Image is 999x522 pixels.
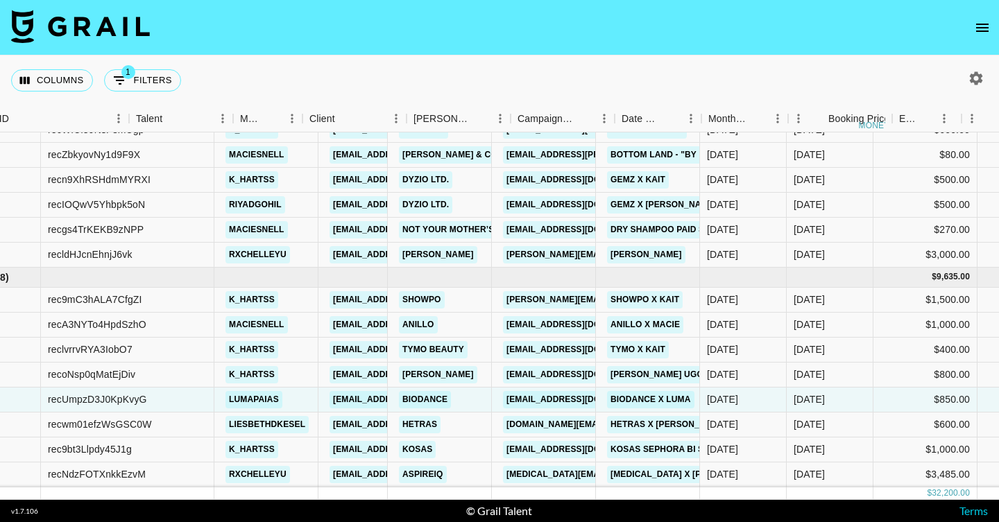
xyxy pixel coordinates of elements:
[490,108,511,129] button: Menu
[607,196,720,214] a: Gemz x [PERSON_NAME]
[607,221,765,238] a: Dry Shampoo Paid Social [DATE]
[708,105,748,132] div: Month Due
[11,69,93,92] button: Select columns
[48,342,133,356] div: reclvrrvRYA3IobO7
[681,108,701,129] button: Menu
[873,363,977,388] div: $800.00
[48,148,140,162] div: recZbkyovNy1d9F9X
[48,367,135,381] div: recoNsp0qMatEjDiv
[225,316,288,333] a: maciesnell
[48,417,152,431] div: recwm01efzWsGSC0W
[661,109,681,128] button: Sort
[399,441,436,458] a: Kosas
[794,367,825,381] div: Oct '25
[386,108,407,129] button: Menu
[503,291,729,308] a: [PERSON_NAME][EMAIL_ADDRESS][DOMAIN_NAME]
[330,416,485,433] a: [EMAIL_ADDRESS][DOMAIN_NAME]
[607,291,683,308] a: Showpo x Kait
[873,412,977,437] div: $600.00
[48,467,146,481] div: recNdzFOTXnkkEzvM
[503,146,729,164] a: [EMAIL_ADDRESS][PERSON_NAME][DOMAIN_NAME]
[225,366,278,383] a: k_hartss
[607,441,754,458] a: Kosas Sephora BI Sale x Kait
[330,196,485,214] a: [EMAIL_ADDRESS][DOMAIN_NAME]
[607,466,767,483] a: [MEDICAL_DATA] x [PERSON_NAME]
[607,416,731,433] a: hetras x [PERSON_NAME]
[330,221,485,238] a: [EMAIL_ADDRESS][DOMAIN_NAME]
[707,467,738,481] div: 10/6/2025
[330,366,485,383] a: [EMAIL_ADDRESS][DOMAIN_NAME]
[707,173,738,186] div: 9/16/2025
[225,146,288,164] a: maciesnell
[503,316,658,333] a: [EMAIL_ADDRESS][DOMAIN_NAME]
[503,441,658,458] a: [EMAIL_ADDRESS][DOMAIN_NAME]
[399,466,447,483] a: AspireIQ
[108,108,129,129] button: Menu
[225,341,278,358] a: k_hartss
[707,148,738,162] div: 9/16/2025
[212,108,233,129] button: Menu
[240,105,262,132] div: Manager
[707,247,738,261] div: 9/3/2025
[330,246,485,263] a: [EMAIL_ADDRESS][DOMAIN_NAME]
[48,392,147,406] div: recUmpzD3J0KpKvyG
[828,105,889,132] div: Booking Price
[48,173,151,186] div: recn9XhRSHdmMYRXI
[794,392,825,406] div: Oct '25
[767,108,788,129] button: Menu
[899,105,919,132] div: Expenses: Remove Commission?
[48,198,145,211] div: recIOQwV5Yhbpk5oN
[873,338,977,363] div: $400.00
[794,442,825,456] div: Oct '25
[503,466,730,483] a: [MEDICAL_DATA][EMAIL_ADDRESS][DOMAIN_NAME]
[48,317,146,331] div: recA3NYTo4HpdSzhO
[48,247,133,261] div: recldHJcnEhnjJ6vk
[330,341,485,358] a: [EMAIL_ADDRESS][DOMAIN_NAME]
[707,223,738,236] div: 9/29/2025
[330,441,485,458] a: [EMAIL_ADDRESS][DOMAIN_NAME]
[262,109,282,128] button: Sort
[399,366,477,383] a: [PERSON_NAME]
[607,391,694,408] a: Biodance x Luma
[503,416,728,433] a: [DOMAIN_NAME][EMAIL_ADDRESS][DOMAIN_NAME]
[225,246,290,263] a: rxchelleyu
[162,109,182,128] button: Sort
[794,223,825,236] div: Sep '25
[518,105,574,132] div: Campaign (Type)
[962,108,982,129] button: Menu
[399,221,545,238] a: Not Your Mother’s Haircare
[873,143,977,168] div: $80.00
[11,507,38,516] div: v 1.7.106
[892,105,962,132] div: Expenses: Remove Commission?
[794,173,825,186] div: Sep '25
[129,105,233,132] div: Talent
[707,417,738,431] div: 10/6/2025
[873,462,977,487] div: $3,485.00
[330,171,485,189] a: [EMAIL_ADDRESS][DOMAIN_NAME]
[225,171,278,189] a: k_hartss
[794,293,825,306] div: Oct '25
[607,366,737,383] a: [PERSON_NAME] UGC x Kait
[932,487,970,499] div: 32,200.00
[399,316,438,333] a: anillO
[707,367,738,381] div: 10/6/2025
[399,146,520,164] a: [PERSON_NAME] & Co LLC
[48,442,132,456] div: rec9bt3Llpdy45J1g
[399,171,452,189] a: Dyzio Ltd.
[466,504,532,518] div: © Grail Talent
[607,146,741,164] a: Bottom Land - "By My Side"
[407,105,511,132] div: Booker
[225,441,278,458] a: k_hartss
[707,442,738,456] div: 10/6/2025
[794,467,825,481] div: Oct '25
[748,109,767,128] button: Sort
[399,416,441,433] a: hetras
[503,391,658,408] a: [EMAIL_ADDRESS][DOMAIN_NAME]
[282,108,302,129] button: Menu
[937,271,970,283] div: 9,635.00
[873,288,977,313] div: $1,500.00
[707,198,738,211] div: 9/16/2025
[330,146,485,164] a: [EMAIL_ADDRESS][DOMAIN_NAME]
[794,417,825,431] div: Oct '25
[968,14,996,42] button: open drawer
